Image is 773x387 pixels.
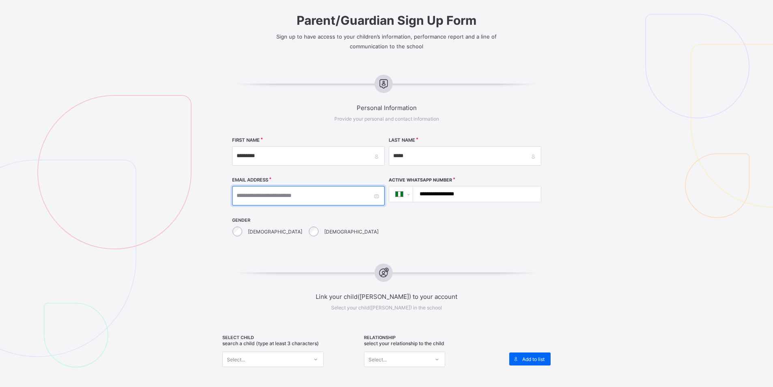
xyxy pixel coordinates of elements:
[324,229,379,235] label: [DEMOGRAPHIC_DATA]
[389,137,415,143] label: LAST NAME
[193,104,580,112] span: Personal Information
[522,356,545,362] span: Add to list
[389,177,452,183] label: Active WhatsApp Number
[232,137,260,143] label: FIRST NAME
[193,293,580,301] span: Link your child([PERSON_NAME]) to your account
[232,177,268,183] label: EMAIL ADDRESS
[232,218,385,223] span: GENDER
[276,33,497,50] span: Sign up to have access to your children’s information, performance report and a line of communica...
[334,116,439,122] span: Provide your personal and contact information
[193,13,580,28] span: Parent/Guardian Sign Up Form
[331,305,442,311] span: Select your child([PERSON_NAME]) in the school
[368,352,387,367] div: Select...
[364,335,502,340] span: RELATIONSHIP
[227,352,245,367] div: Select...
[222,340,319,346] span: Search a child (type at least 3 characters)
[248,229,302,235] label: [DEMOGRAPHIC_DATA]
[222,335,360,340] span: SELECT CHILD
[364,340,444,346] span: Select your relationship to the child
